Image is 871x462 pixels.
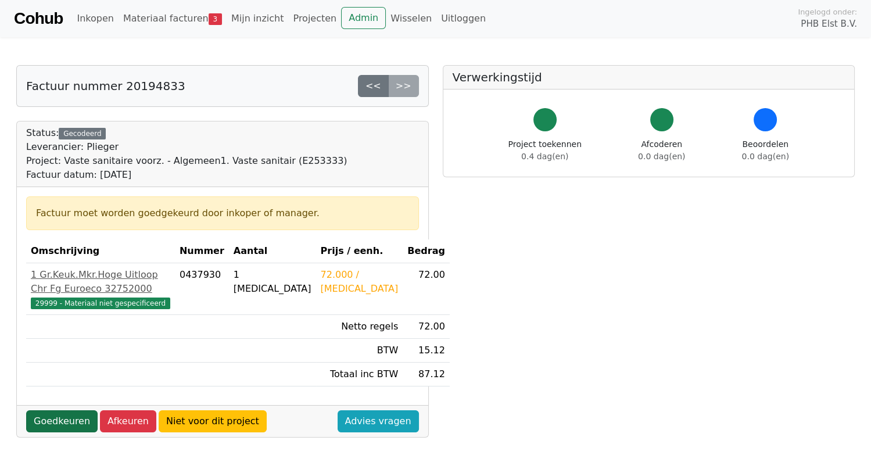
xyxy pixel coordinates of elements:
[316,239,403,263] th: Prijs / eenh.
[403,239,450,263] th: Bedrag
[403,263,450,315] td: 72.00
[316,315,403,339] td: Netto regels
[288,7,341,30] a: Projecten
[26,239,175,263] th: Omschrijving
[508,138,582,163] div: Project toekennen
[26,79,185,93] h5: Factuur nummer 20194833
[36,206,409,220] div: Factuur moet worden goedgekeurd door inkoper of manager.
[638,138,685,163] div: Afcoderen
[403,339,450,363] td: 15.12
[316,339,403,363] td: BTW
[386,7,436,30] a: Wisselen
[316,363,403,386] td: Totaal inc BTW
[638,152,685,161] span: 0.0 dag(en)
[175,263,229,315] td: 0437930
[742,138,789,163] div: Beoordelen
[119,7,227,30] a: Materiaal facturen3
[742,152,789,161] span: 0.0 dag(en)
[403,315,450,339] td: 72.00
[26,140,347,154] div: Leverancier: Plieger
[358,75,389,97] a: <<
[521,152,568,161] span: 0.4 dag(en)
[31,298,170,309] span: 29999 - Materiaal niet gespecificeerd
[453,70,845,84] h5: Verwerkingstijd
[59,128,106,139] div: Gecodeerd
[209,13,222,25] span: 3
[798,6,857,17] span: Ingelogd onder:
[100,410,156,432] a: Afkeuren
[338,410,419,432] a: Advies vragen
[72,7,118,30] a: Inkopen
[175,239,229,263] th: Nummer
[26,168,347,182] div: Factuur datum: [DATE]
[159,410,267,432] a: Niet voor dit project
[26,126,347,182] div: Status:
[403,363,450,386] td: 87.12
[341,7,386,29] a: Admin
[229,239,316,263] th: Aantal
[26,410,98,432] a: Goedkeuren
[14,5,63,33] a: Cohub
[26,154,347,168] div: Project: Vaste sanitaire voorz. - Algemeen1. Vaste sanitair (E253333)
[31,268,170,296] div: 1 Gr.Keuk.Mkr.Hoge Uitloop Chr Fg Euroeco 32752000
[321,268,399,296] div: 72.000 / [MEDICAL_DATA]
[227,7,289,30] a: Mijn inzicht
[801,17,857,31] span: PHB Elst B.V.
[31,268,170,310] a: 1 Gr.Keuk.Mkr.Hoge Uitloop Chr Fg Euroeco 3275200029999 - Materiaal niet gespecificeerd
[234,268,311,296] div: 1 [MEDICAL_DATA]
[436,7,490,30] a: Uitloggen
